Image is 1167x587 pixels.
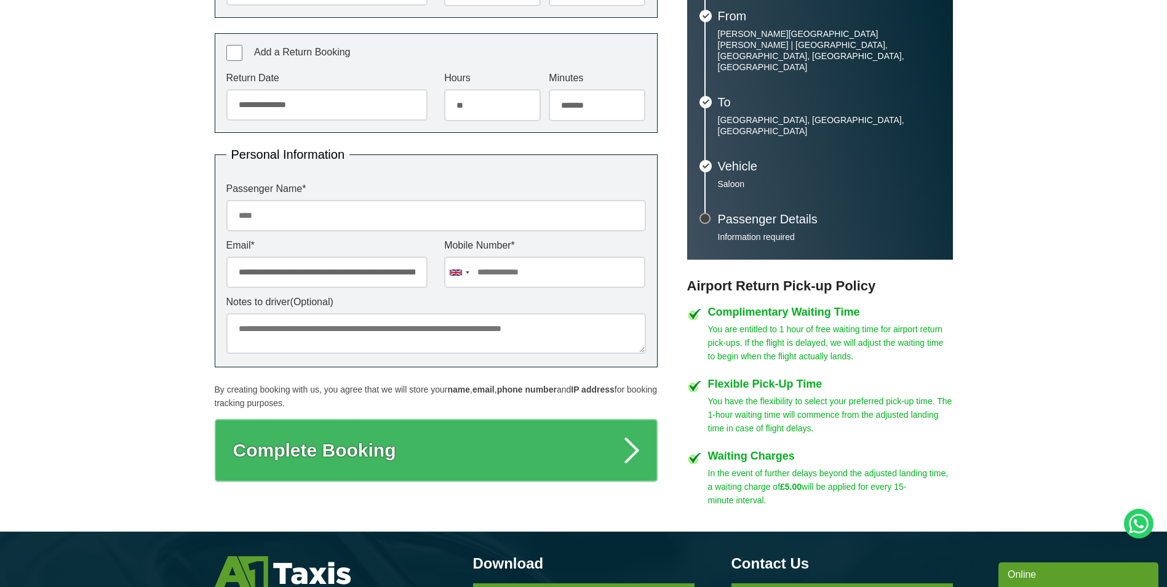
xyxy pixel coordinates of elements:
[447,385,470,394] strong: name
[226,73,428,83] label: Return Date
[998,560,1161,587] iframe: chat widget
[226,297,646,307] label: Notes to driver
[549,73,645,83] label: Minutes
[215,383,658,410] p: By creating booking with us, you agree that we will store your , , and for booking tracking purpo...
[215,419,658,482] button: Complete Booking
[473,556,695,571] h3: Download
[444,241,645,250] label: Mobile Number
[444,73,541,83] label: Hours
[226,148,350,161] legend: Personal Information
[445,257,473,287] div: United Kingdom: +44
[718,160,941,172] h3: Vehicle
[708,466,953,507] p: In the event of further delays beyond the adjusted landing time, a waiting charge of will be appl...
[571,385,615,394] strong: IP address
[708,378,953,389] h4: Flexible Pick-Up Time
[718,178,941,190] p: Saloon
[226,241,428,250] label: Email
[708,450,953,461] h4: Waiting Charges
[718,10,941,22] h3: From
[290,297,333,307] span: (Optional)
[718,213,941,225] h3: Passenger Details
[497,385,557,394] strong: phone number
[472,385,495,394] strong: email
[687,278,953,294] h3: Airport Return Pick-up Policy
[731,556,953,571] h3: Contact Us
[226,184,646,194] label: Passenger Name
[780,482,802,492] strong: £5.00
[708,394,953,435] p: You have the flexibility to select your preferred pick-up time. The 1-hour waiting time will comm...
[708,322,953,363] p: You are entitled to 1 hour of free waiting time for airport return pick-ups. If the flight is del...
[718,28,941,73] p: [PERSON_NAME][GEOGRAPHIC_DATA][PERSON_NAME] | [GEOGRAPHIC_DATA], [GEOGRAPHIC_DATA], [GEOGRAPHIC_D...
[708,306,953,317] h4: Complimentary Waiting Time
[718,231,941,242] p: Information required
[718,96,941,108] h3: To
[718,114,941,137] p: [GEOGRAPHIC_DATA], [GEOGRAPHIC_DATA], [GEOGRAPHIC_DATA]
[254,47,351,57] span: Add a Return Booking
[226,45,242,61] input: Add a Return Booking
